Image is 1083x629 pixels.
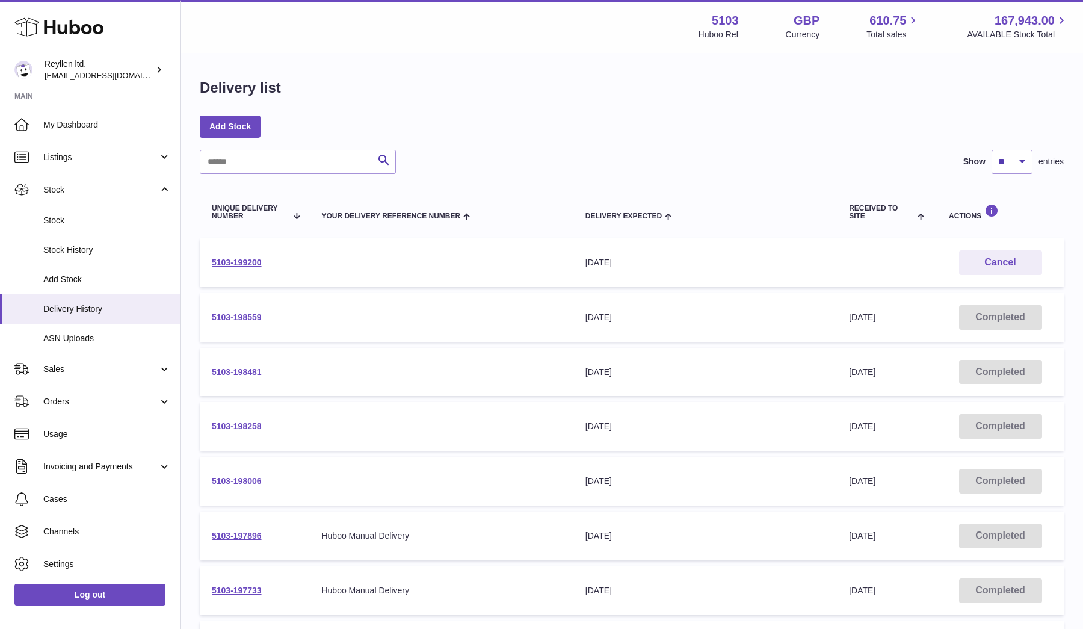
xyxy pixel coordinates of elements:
a: 167,943.00 AVAILABLE Stock Total [967,13,1069,40]
span: Invoicing and Payments [43,461,158,473]
span: Total sales [866,29,920,40]
div: Huboo Manual Delivery [321,585,561,596]
span: Add Stock [43,274,171,285]
strong: GBP [794,13,819,29]
span: Your Delivery Reference Number [321,212,460,220]
span: Stock [43,184,158,196]
span: 167,943.00 [995,13,1055,29]
span: Unique Delivery Number [212,205,287,220]
div: Actions [949,204,1052,220]
span: Stock History [43,244,171,256]
span: Cases [43,494,171,505]
label: Show [963,156,986,167]
div: [DATE] [585,476,825,487]
h1: Delivery list [200,78,281,98]
span: [DATE] [849,367,875,377]
a: 5103-198258 [212,421,262,431]
span: [DATE] [849,586,875,595]
a: Add Stock [200,116,261,137]
span: My Dashboard [43,119,171,131]
div: [DATE] [585,530,825,542]
div: Huboo Ref [699,29,739,40]
span: AVAILABLE Stock Total [967,29,1069,40]
span: ASN Uploads [43,333,171,344]
a: Log out [14,584,165,606]
span: Usage [43,429,171,440]
img: reyllen@reyllen.com [14,61,32,79]
a: 5103-199200 [212,258,262,267]
span: Orders [43,396,158,407]
button: Cancel [959,250,1042,275]
a: 610.75 Total sales [866,13,920,40]
div: Currency [786,29,820,40]
span: Channels [43,526,171,538]
div: [DATE] [585,257,825,268]
span: [DATE] [849,531,875,541]
a: 5103-198559 [212,312,262,322]
div: Huboo Manual Delivery [321,530,561,542]
span: Stock [43,215,171,226]
span: entries [1038,156,1064,167]
span: [DATE] [849,421,875,431]
span: [DATE] [849,312,875,322]
span: 610.75 [869,13,906,29]
span: Sales [43,364,158,375]
span: Received to Site [849,205,915,220]
div: [DATE] [585,312,825,323]
span: [DATE] [849,476,875,486]
a: 5103-198006 [212,476,262,486]
span: [EMAIL_ADDRESS][DOMAIN_NAME] [45,70,177,80]
div: [DATE] [585,367,825,378]
a: 5103-197896 [212,531,262,541]
div: Reyllen ltd. [45,58,153,81]
span: Listings [43,152,158,163]
strong: 5103 [712,13,739,29]
span: Delivery History [43,303,171,315]
a: 5103-197733 [212,586,262,595]
a: 5103-198481 [212,367,262,377]
div: [DATE] [585,585,825,596]
div: [DATE] [585,421,825,432]
span: Settings [43,559,171,570]
span: Delivery Expected [585,212,662,220]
